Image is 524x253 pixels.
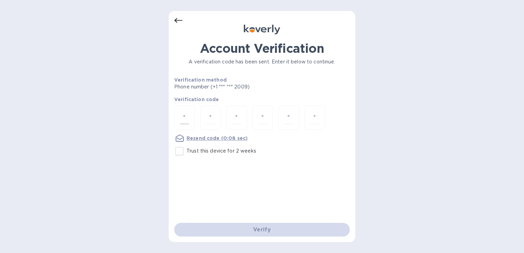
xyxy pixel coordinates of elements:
p: Phone number (+1 *** *** 2009) [174,83,302,91]
p: Trust this device for 2 weeks [187,147,256,155]
p: Verification code [174,96,350,103]
u: Resend code (0:08 sec) [187,135,248,141]
b: Verification method [174,77,227,83]
h1: Account Verification [174,41,350,56]
p: A verification code has been sent. Enter it below to continue. [174,58,350,65]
